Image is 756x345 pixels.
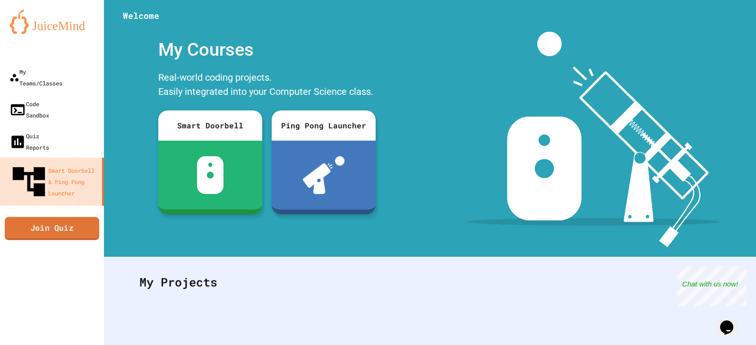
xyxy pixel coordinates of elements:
iframe: chat widget [716,307,747,336]
img: sdb-white.svg [197,156,224,194]
div: Quiz Reports [9,130,49,153]
div: My Projects [130,264,730,301]
img: logo-orange.svg [9,9,94,34]
div: Real-world coding projects. Easily integrated into your Computer Science class. [154,68,380,103]
iframe: chat widget [678,266,747,306]
div: Smart Doorbell [158,110,262,141]
div: Ping Pong Launcher [272,110,376,141]
img: ppl-with-ball.png [303,156,345,194]
a: Join Quiz [5,217,99,240]
div: My Courses [154,32,380,68]
div: Smart Doorbell & Ping Pong Launcher [9,162,98,201]
div: My Teams/Classes [9,66,62,89]
div: Code Sandbox [9,98,49,121]
img: banner-image-my-projects.png [466,32,720,247]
